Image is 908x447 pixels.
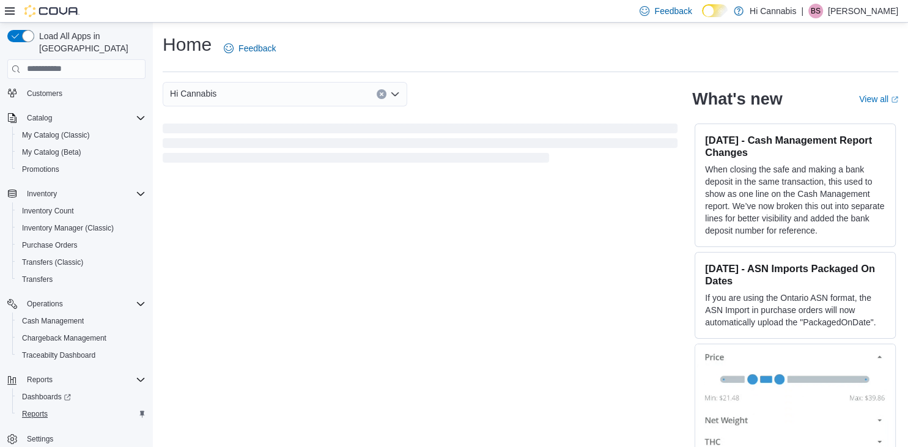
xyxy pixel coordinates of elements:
button: Transfers (Classic) [12,254,150,271]
p: [PERSON_NAME] [828,4,898,18]
span: Settings [22,431,146,446]
span: Purchase Orders [22,240,78,250]
span: Chargeback Management [22,333,106,343]
p: When closing the safe and making a bank deposit in the same transaction, this used to show as one... [705,163,885,237]
span: Inventory [22,187,146,201]
span: Operations [27,299,63,309]
button: Cash Management [12,312,150,330]
span: Cash Management [17,314,146,328]
img: Cova [24,5,79,17]
span: My Catalog (Classic) [17,128,146,142]
span: Traceabilty Dashboard [17,348,146,363]
a: Dashboards [12,388,150,405]
span: Purchase Orders [17,238,146,253]
p: Hi Cannabis [750,4,796,18]
svg: External link [891,96,898,103]
a: Chargeback Management [17,331,111,345]
a: Traceabilty Dashboard [17,348,100,363]
span: Reports [17,407,146,421]
p: | [801,4,803,18]
h3: [DATE] - ASN Imports Packaged On Dates [705,262,885,287]
span: Reports [22,372,146,387]
span: Feedback [654,5,692,17]
span: Reports [22,409,48,419]
span: Inventory [27,189,57,199]
button: Clear input [377,89,386,99]
h3: [DATE] - Cash Management Report Changes [705,134,885,158]
a: Transfers (Classic) [17,255,88,270]
button: Catalog [22,111,57,125]
button: Catalog [2,109,150,127]
span: Promotions [22,164,59,174]
a: Reports [17,407,53,421]
button: Operations [2,295,150,312]
span: Catalog [22,111,146,125]
a: View allExternal link [859,94,898,104]
a: Inventory Manager (Classic) [17,221,119,235]
span: Transfers [17,272,146,287]
h1: Home [163,32,212,57]
span: Inventory Manager (Classic) [17,221,146,235]
span: Dashboards [22,392,71,402]
span: Traceabilty Dashboard [22,350,95,360]
button: My Catalog (Classic) [12,127,150,144]
span: Transfers [22,275,53,284]
span: Promotions [17,162,146,177]
a: Transfers [17,272,57,287]
span: Reports [27,375,53,385]
span: Inventory Manager (Classic) [22,223,114,233]
button: My Catalog (Beta) [12,144,150,161]
button: Inventory Manager (Classic) [12,220,150,237]
span: Feedback [238,42,276,54]
button: Reports [2,371,150,388]
span: My Catalog (Beta) [17,145,146,160]
input: Dark Mode [702,4,728,17]
span: Settings [27,434,53,444]
span: Transfers (Classic) [22,257,83,267]
a: Promotions [17,162,64,177]
button: Inventory [22,187,62,201]
span: Inventory Count [22,206,74,216]
a: Cash Management [17,314,89,328]
span: Hi Cannabis [170,86,216,101]
button: Inventory Count [12,202,150,220]
button: Reports [22,372,57,387]
a: Inventory Count [17,204,79,218]
span: Load All Apps in [GEOGRAPHIC_DATA] [34,30,146,54]
h2: What's new [692,89,782,109]
button: Purchase Orders [12,237,150,254]
button: Operations [22,297,68,311]
span: Inventory Count [17,204,146,218]
span: Cash Management [22,316,84,326]
a: Purchase Orders [17,238,83,253]
div: Brandon Shevel [808,4,823,18]
p: If you are using the Ontario ASN format, the ASN Import in purchase orders will now automatically... [705,292,885,328]
button: Open list of options [390,89,400,99]
span: Chargeback Management [17,331,146,345]
button: Promotions [12,161,150,178]
span: BS [811,4,821,18]
a: Customers [22,86,67,101]
a: Settings [22,432,58,446]
span: Customers [22,86,146,101]
button: Chargeback Management [12,330,150,347]
button: Customers [2,84,150,102]
button: Transfers [12,271,150,288]
span: My Catalog (Beta) [22,147,81,157]
span: Customers [27,89,62,98]
span: My Catalog (Classic) [22,130,90,140]
a: My Catalog (Classic) [17,128,95,142]
a: Feedback [219,36,281,61]
span: Operations [22,297,146,311]
a: My Catalog (Beta) [17,145,86,160]
span: Catalog [27,113,52,123]
span: Loading [163,126,677,165]
button: Inventory [2,185,150,202]
button: Traceabilty Dashboard [12,347,150,364]
a: Dashboards [17,390,76,404]
span: Transfers (Classic) [17,255,146,270]
button: Reports [12,405,150,423]
span: Dashboards [17,390,146,404]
